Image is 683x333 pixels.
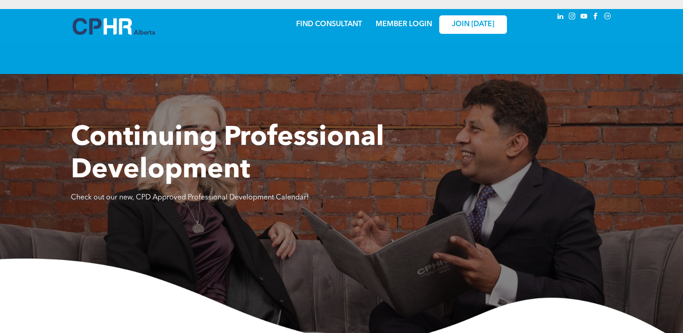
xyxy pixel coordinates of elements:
[439,15,507,34] a: JOIN [DATE]
[567,11,577,23] a: instagram
[556,11,566,23] a: linkedin
[376,21,432,28] a: MEMBER LOGIN
[579,11,589,23] a: youtube
[452,20,494,29] span: JOIN [DATE]
[71,125,384,184] span: Continuing Professional Development
[73,18,155,35] img: A blue and white logo for cp alberta
[71,194,309,201] span: Check out our new, CPD Approved Professional Development Calendar!
[591,11,601,23] a: facebook
[296,21,362,28] a: FIND CONSULTANT
[603,11,613,23] a: Social network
